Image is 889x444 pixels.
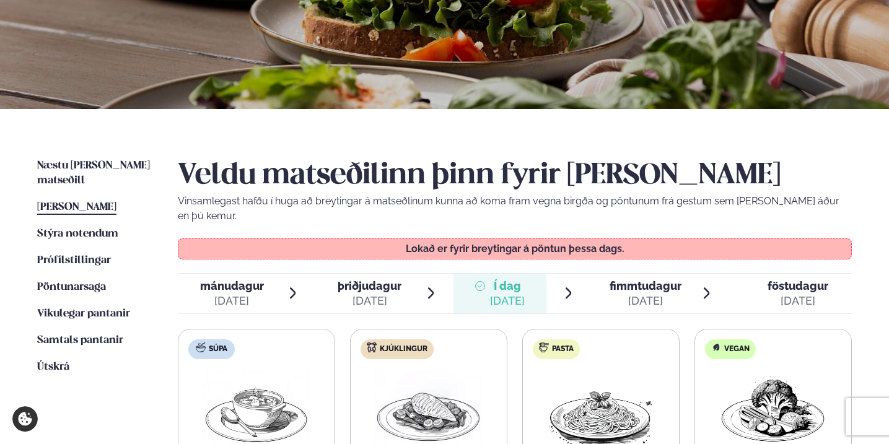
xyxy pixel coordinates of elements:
[37,227,118,242] a: Stýra notendum
[12,406,38,432] a: Cookie settings
[37,308,130,319] span: Vikulegar pantanir
[209,344,227,354] span: Súpa
[37,282,106,292] span: Pöntunarsaga
[37,159,153,188] a: Næstu [PERSON_NAME] matseðill
[200,294,264,308] div: [DATE]
[37,280,106,295] a: Pöntunarsaga
[711,342,721,352] img: Vegan.svg
[490,279,525,294] span: Í dag
[200,279,264,292] span: mánudagur
[768,279,828,292] span: föstudagur
[37,333,123,348] a: Samtals pantanir
[490,294,525,308] div: [DATE]
[37,307,130,321] a: Vikulegar pantanir
[338,294,401,308] div: [DATE]
[190,244,839,254] p: Lokað er fyrir breytingar á pöntun þessa dags.
[610,279,681,292] span: fimmtudagur
[768,294,828,308] div: [DATE]
[37,255,111,266] span: Prófílstillingar
[380,344,427,354] span: Kjúklingur
[178,194,852,224] p: Vinsamlegast hafðu í huga að breytingar á matseðlinum kunna að koma fram vegna birgða og pöntunum...
[724,344,750,354] span: Vegan
[178,159,852,193] h2: Veldu matseðilinn þinn fyrir [PERSON_NAME]
[37,253,111,268] a: Prófílstillingar
[37,200,116,215] a: [PERSON_NAME]
[539,342,549,352] img: pasta.svg
[338,279,401,292] span: þriðjudagur
[37,362,69,372] span: Útskrá
[37,335,123,346] span: Samtals pantanir
[367,342,377,352] img: chicken.svg
[37,202,116,212] span: [PERSON_NAME]
[37,229,118,239] span: Stýra notendum
[552,344,574,354] span: Pasta
[610,294,681,308] div: [DATE]
[196,342,206,352] img: soup.svg
[37,160,150,186] span: Næstu [PERSON_NAME] matseðill
[37,360,69,375] a: Útskrá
